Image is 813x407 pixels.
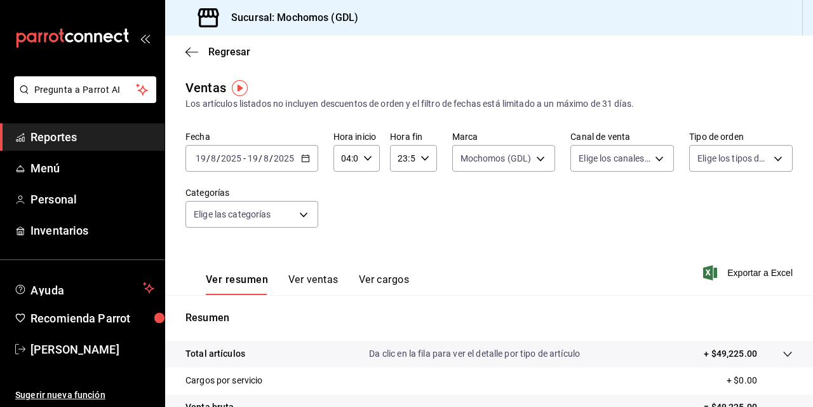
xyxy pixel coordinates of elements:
input: -- [263,153,269,163]
div: Pestañas de navegación [206,273,409,295]
label: Tipo de orden [689,132,793,141]
input: -- [195,153,206,163]
span: Elige las categorías [194,208,271,221]
button: Regresar [185,46,250,58]
span: Ayuda [30,280,138,296]
p: Total artículos [185,347,245,361]
input: ---- [273,153,295,163]
span: / [269,153,273,163]
font: Sugerir nueva función [15,390,105,400]
div: Los artículos listados no incluyen descuentos de orden y el filtro de fechas está limitado a un m... [185,97,793,111]
font: Recomienda Parrot [30,312,130,325]
label: Hora inicio [333,132,380,141]
label: Categorías [185,188,318,197]
button: Ver cargos [359,273,410,295]
label: Marca [452,132,556,141]
p: Da clic en la fila para ver el detalle por tipo de artículo [369,347,580,361]
span: - [243,153,246,163]
span: Elige los tipos de orden [697,152,769,165]
p: + $0.00 [727,374,793,387]
span: Pregunta a Parrot AI [34,83,137,97]
span: Regresar [208,46,250,58]
font: [PERSON_NAME] [30,343,119,356]
span: Mochomos (GDL) [460,152,532,165]
a: Pregunta a Parrot AI [9,92,156,106]
label: Canal de venta [570,132,674,141]
button: open_drawer_menu [140,33,150,43]
span: / [206,153,210,163]
img: Marcador de información sobre herramientas [232,80,248,96]
button: Exportar a Excel [706,265,793,280]
input: ---- [220,153,242,163]
label: Fecha [185,132,318,141]
input: -- [247,153,259,163]
font: Inventarios [30,224,88,237]
font: Personal [30,193,77,206]
button: Ver ventas [288,273,339,295]
div: Ventas [185,78,226,97]
span: / [259,153,262,163]
input: -- [210,153,217,163]
p: Resumen [185,310,793,326]
font: Ver resumen [206,273,268,286]
label: Hora fin [390,132,436,141]
font: Menú [30,162,60,175]
span: / [217,153,220,163]
button: Pregunta a Parrot AI [14,76,156,103]
span: Elige los canales de venta [579,152,650,165]
p: + $49,225.00 [704,347,757,361]
p: Cargos por servicio [185,374,263,387]
font: Exportar a Excel [727,268,793,278]
font: Reportes [30,130,77,144]
h3: Sucursal: Mochomos (GDL) [221,10,358,25]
